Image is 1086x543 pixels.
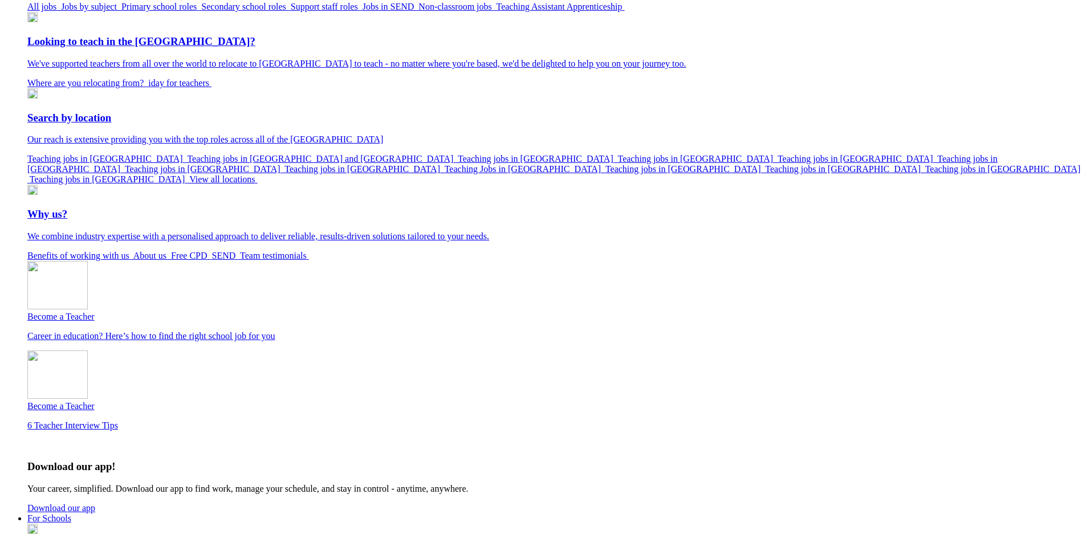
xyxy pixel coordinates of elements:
h3: Looking to teach in the [GEOGRAPHIC_DATA]? [27,35,1081,48]
a: Why us? We combine industry expertise with a personalised approach to deliver reliable, results-d... [27,208,1081,242]
a: View all locations [189,174,257,184]
p: Your career, simplified. Download our app to find work, manage your schedule, and stay in control... [27,484,1081,494]
a: iday for teachers [148,78,211,88]
span: Become a Teacher [27,312,95,321]
p: We combine industry expertise with a personalised approach to deliver reliable, results-driven so... [27,231,1081,242]
p: Career in education? Here’s how to find the right school job for you [27,331,1081,341]
a: Download our app [27,503,95,513]
a: Teaching jobs in [GEOGRAPHIC_DATA] [30,174,189,184]
a: Teaching Jobs in [GEOGRAPHIC_DATA] [445,164,605,174]
a: About us [133,251,171,260]
p: 6 Teacher Interview Tips [27,420,1081,431]
a: For Schools [27,513,71,523]
a: Teaching jobs in [GEOGRAPHIC_DATA] [27,164,1080,184]
h3: Why us? [27,208,1081,221]
a: Teaching jobs in [GEOGRAPHIC_DATA] [458,154,617,164]
a: Benefits of working with us [27,251,133,260]
a: Teaching jobs in [GEOGRAPHIC_DATA] [617,154,777,164]
a: Jobs in SEND [363,2,419,11]
a: Teaching jobs in [GEOGRAPHIC_DATA] [605,164,765,174]
a: All jobs [27,2,61,11]
a: Jobs by subject [61,2,121,11]
a: Become a Teacher 6 Teacher Interview Tips [27,350,1081,431]
a: Where are you relocating from? [27,78,148,88]
a: Teaching jobs in [GEOGRAPHIC_DATA] [765,164,925,174]
h3: Search by location [27,112,1081,124]
a: Teaching jobs in [GEOGRAPHIC_DATA] [125,164,284,174]
a: Support staff roles [291,2,363,11]
a: Secondary school roles [201,2,290,11]
span: Become a Teacher [27,401,95,411]
a: Teaching Assistant Apprenticeship [497,2,625,11]
h3: Download our app! [27,460,1081,473]
a: Non-classroom jobs [418,2,496,11]
a: Teaching jobs in [GEOGRAPHIC_DATA] [778,154,937,164]
a: Teaching jobs in [GEOGRAPHIC_DATA] and [GEOGRAPHIC_DATA] [187,154,458,164]
a: Primary school roles [121,2,201,11]
a: Looking to teach in the [GEOGRAPHIC_DATA]? We've supported teachers from all over the world to re... [27,35,1081,69]
a: SEND [212,251,241,260]
a: Teaching jobs in [GEOGRAPHIC_DATA] [27,154,998,174]
p: Our reach is extensive providing you with the top roles across all of the [GEOGRAPHIC_DATA] [27,134,1081,145]
a: Become a Teacher Career in education? Here’s how to find the right school job for you [27,261,1081,341]
a: Search by location Our reach is extensive providing you with the top roles across all of the [GEO... [27,112,1081,145]
a: Teaching jobs in [GEOGRAPHIC_DATA] [284,164,444,174]
a: Team testimonials [240,251,309,260]
p: We've supported teachers from all over the world to relocate to [GEOGRAPHIC_DATA] to teach - no m... [27,59,1081,69]
a: Free CPD [171,251,212,260]
a: Teaching jobs in [GEOGRAPHIC_DATA] [27,154,187,164]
